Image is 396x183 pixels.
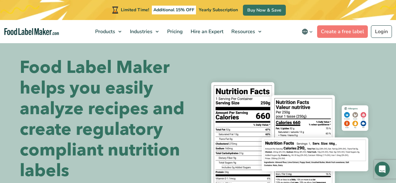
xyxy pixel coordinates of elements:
[317,25,368,38] a: Create a free label
[152,6,196,14] span: Additional 15% OFF
[375,162,390,177] div: Open Intercom Messenger
[199,7,238,13] span: Yearly Subscription
[243,5,286,16] a: Buy Now & Save
[228,20,265,43] a: Resources
[163,20,185,43] a: Pricing
[229,28,256,35] span: Resources
[126,20,162,43] a: Industries
[371,25,392,38] a: Login
[20,57,193,181] h1: Food Label Maker helps you easily analyze recipes and create regulatory compliant nutrition labels
[189,28,224,35] span: Hire an Expert
[121,7,149,13] span: Limited Time!
[93,28,116,35] span: Products
[128,28,153,35] span: Industries
[165,28,183,35] span: Pricing
[91,20,125,43] a: Products
[187,20,226,43] a: Hire an Expert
